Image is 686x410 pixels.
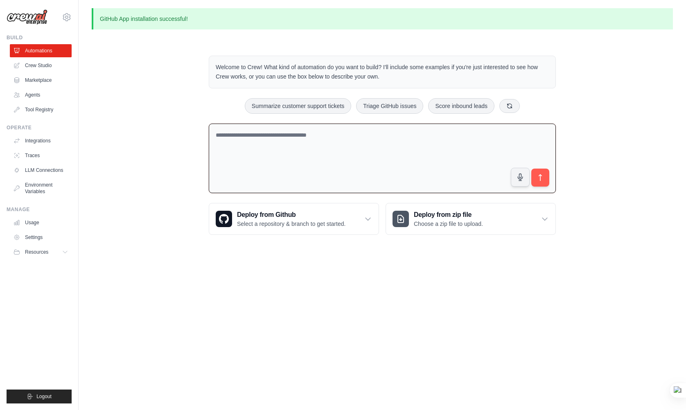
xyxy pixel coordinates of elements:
a: Integrations [10,134,72,147]
a: Automations [10,44,72,57]
button: Triage GitHub issues [356,98,423,114]
div: Operate [7,124,72,131]
div: Manage [7,206,72,213]
button: Resources [10,246,72,259]
a: Environment Variables [10,178,72,198]
a: LLM Connections [10,164,72,177]
button: Summarize customer support tickets [245,98,351,114]
p: Choose a zip file to upload. [414,220,483,228]
h3: Deploy from zip file [414,210,483,220]
a: Tool Registry [10,103,72,116]
a: Crew Studio [10,59,72,72]
span: Logout [36,393,52,400]
button: Score inbound leads [428,98,494,114]
p: GitHub App installation successful! [92,8,673,29]
a: Usage [10,216,72,229]
img: Logo [7,9,47,25]
a: Agents [10,88,72,101]
a: Marketplace [10,74,72,87]
button: Logout [7,390,72,403]
a: Traces [10,149,72,162]
span: Resources [25,249,48,255]
h3: Deploy from Github [237,210,345,220]
p: Welcome to Crew! What kind of automation do you want to build? I'll include some examples if you'... [216,63,549,81]
iframe: Chat Widget [645,371,686,410]
div: Build [7,34,72,41]
a: Settings [10,231,72,244]
p: Select a repository & branch to get started. [237,220,345,228]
